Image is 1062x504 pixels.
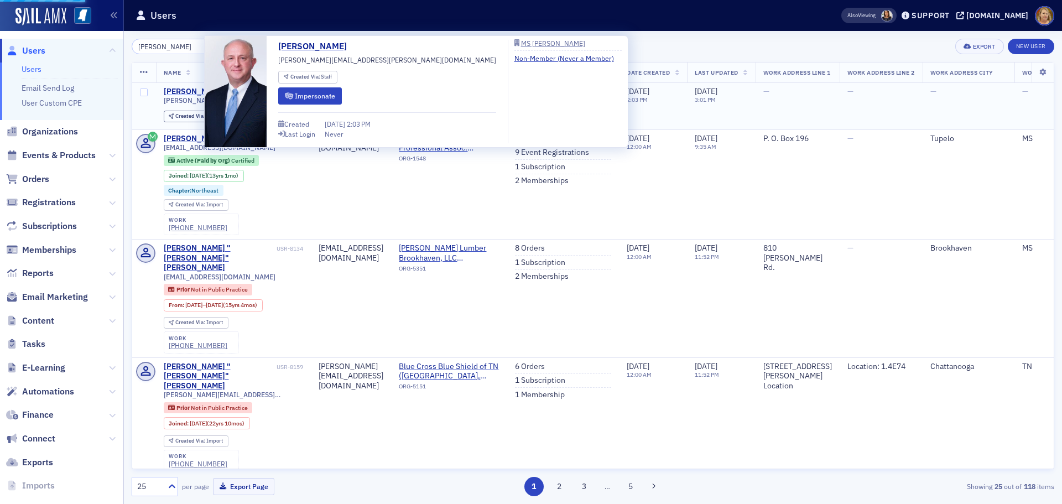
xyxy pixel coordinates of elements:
[399,383,499,394] div: ORG-5151
[956,12,1032,19] button: [DOMAIN_NAME]
[22,173,49,185] span: Orders
[164,96,304,105] span: [PERSON_NAME][EMAIL_ADDRESS][PERSON_NAME][DOMAIN_NAME]
[185,302,257,309] div: – (15yrs 4mos)
[213,478,274,495] button: Export Page
[399,362,499,381] a: Blue Cross Blue Shield of TN ([GEOGRAPHIC_DATA], [GEOGRAPHIC_DATA])
[278,55,496,65] span: [PERSON_NAME][EMAIL_ADDRESS][PERSON_NAME][DOMAIN_NAME]
[164,243,275,273] a: [PERSON_NAME] "[PERSON_NAME]" [PERSON_NAME]
[695,96,716,103] time: 3:01 PM
[164,143,275,152] span: [EMAIL_ADDRESS][DOMAIN_NAME]
[278,40,355,53] a: [PERSON_NAME]
[514,40,622,46] a: MS [PERSON_NAME]
[191,285,248,293] span: Not in Public Practice
[695,371,719,378] time: 11:52 PM
[22,64,41,74] a: Users
[15,8,66,25] img: SailAMX
[22,456,53,469] span: Exports
[190,420,244,427] div: (22yrs 10mos)
[175,113,217,119] div: Staff
[164,284,253,295] div: Prior: Prior: Not in Public Practice
[627,243,649,253] span: [DATE]
[169,453,227,460] div: work
[325,129,343,139] div: Never
[6,433,55,445] a: Connect
[930,134,1007,144] div: Tupelo
[185,301,202,309] span: [DATE]
[231,157,254,164] span: Certified
[6,126,78,138] a: Organizations
[169,341,227,350] a: [PHONE_NUMBER]
[74,7,91,24] img: SailAMX
[847,12,858,19] div: Also
[169,224,227,232] div: [PHONE_NUMBER]
[169,460,227,468] div: [PHONE_NUMBER]
[164,155,259,166] div: Active (Paid by Org): Active (Paid by Org): Certified
[6,220,77,232] a: Subscriptions
[22,315,54,327] span: Content
[6,362,65,374] a: E-Learning
[22,98,82,108] a: User Custom CPE
[22,433,55,445] span: Connect
[66,7,91,26] a: View Homepage
[168,286,247,293] a: Prior Not in Public Practice
[190,419,207,427] span: [DATE]
[168,187,218,194] a: Chapter:Northeast
[164,402,253,413] div: Prior: Prior: Not in Public Practice
[399,243,499,263] a: [PERSON_NAME] Lumber Brookhaven, LLC ([GEOGRAPHIC_DATA], [GEOGRAPHIC_DATA])
[164,417,250,429] div: Joined: 2002-11-01 00:00:00
[399,243,499,263] span: Rex Lumber Brookhaven, LLC (Brookhaven, MS)
[169,335,227,342] div: work
[278,87,342,105] button: Impersonate
[627,69,670,76] span: Date Created
[955,39,1003,54] button: Export
[169,172,190,179] span: Joined :
[695,253,719,261] time: 11:52 PM
[22,149,96,162] span: Events & Products
[847,12,876,19] span: Viewing
[168,404,247,411] a: Prior Not in Public Practice
[627,253,652,261] time: 12:00 AM
[695,243,717,253] span: [DATE]
[515,258,565,268] a: 1 Subscription
[627,133,649,143] span: [DATE]
[973,44,996,50] div: Export
[164,199,228,211] div: Created Via: Import
[399,155,499,166] div: ORG-1548
[319,243,383,263] div: [EMAIL_ADDRESS][DOMAIN_NAME]
[22,409,54,421] span: Finance
[575,477,594,496] button: 3
[169,302,185,309] span: From :
[695,133,717,143] span: [DATE]
[22,220,77,232] span: Subscriptions
[190,172,207,179] span: [DATE]
[22,480,55,492] span: Imports
[175,319,206,326] span: Created Via :
[22,83,74,93] a: Email Send Log
[1022,86,1028,96] span: —
[325,119,347,128] span: [DATE]
[164,87,225,97] a: [PERSON_NAME]
[347,119,371,128] span: 2:03 PM
[290,73,321,80] span: Created Via :
[399,362,499,381] span: Blue Cross Blue Shield of TN (Chattanooga, TN)
[515,362,545,372] a: 6 Orders
[168,186,191,194] span: Chapter :
[285,131,315,137] div: Last Login
[6,196,76,209] a: Registrations
[164,299,263,311] div: From: 2002-02-01 00:00:00
[763,86,769,96] span: —
[22,196,76,209] span: Registrations
[22,126,78,138] span: Organizations
[6,45,45,57] a: Users
[319,362,383,391] div: [PERSON_NAME][EMAIL_ADDRESS][DOMAIN_NAME]
[22,244,76,256] span: Memberships
[881,10,893,22] span: Noma Burge
[22,386,74,398] span: Automations
[6,173,49,185] a: Orders
[6,149,96,162] a: Events & Products
[930,86,936,96] span: —
[206,301,223,309] span: [DATE]
[182,481,209,491] label: per page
